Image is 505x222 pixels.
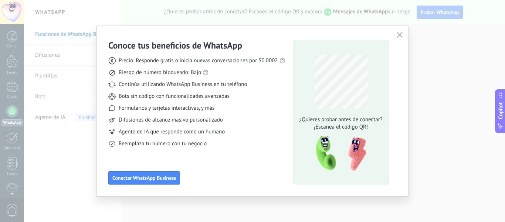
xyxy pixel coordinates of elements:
span: Reemplaza tu número con tu negocio [119,140,207,148]
span: Riesgo de número bloqueado: Bajo [119,69,201,76]
span: Agente de IA que responde como un humano [119,128,225,136]
span: Bots sin código con funcionalidades avanzadas [119,93,230,100]
span: Conectar WhatsApp Business [112,175,176,180]
span: ¡Escanea el código QR! [297,123,384,131]
span: Continúa utilizando WhatsApp Business en tu teléfono [119,81,247,88]
button: Conectar WhatsApp Business [108,171,180,185]
img: qr-pic-1x.png [309,134,368,173]
span: Formularios y tarjetas interactivas, y más [119,105,214,112]
span: ¿Quieres probar antes de conectar? [297,116,384,123]
span: Precio: Responde gratis o inicia nuevas conversaciones por $0.0002 [119,57,278,64]
h3: Conoce tus beneficios de WhatsApp [108,40,242,51]
span: Difusiones de alcance masivo personalizado [119,116,223,124]
span: Copilot [497,102,504,119]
